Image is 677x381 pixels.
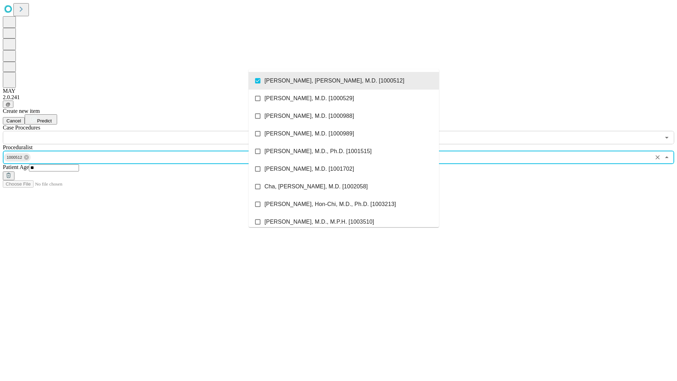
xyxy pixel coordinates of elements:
[264,182,368,191] span: Cha, [PERSON_NAME], M.D. [1002058]
[3,144,32,150] span: Proceduralist
[264,218,374,226] span: [PERSON_NAME], M.D., M.P.H. [1003510]
[3,164,29,170] span: Patient Age
[264,200,396,208] span: [PERSON_NAME], Hon-Chi, M.D., Ph.D. [1003213]
[25,114,57,125] button: Predict
[4,153,25,162] span: 1000512
[264,147,372,156] span: [PERSON_NAME], M.D., Ph.D. [1001515]
[4,153,31,162] div: 1000512
[662,133,672,143] button: Open
[6,118,21,123] span: Cancel
[653,152,663,162] button: Clear
[264,94,354,103] span: [PERSON_NAME], M.D. [1000529]
[37,118,51,123] span: Predict
[662,152,672,162] button: Close
[3,101,13,108] button: @
[264,129,354,138] span: [PERSON_NAME], M.D. [1000989]
[3,88,674,94] div: MAY
[264,165,354,173] span: [PERSON_NAME], M.D. [1001702]
[6,102,11,107] span: @
[3,108,40,114] span: Create new item
[264,112,354,120] span: [PERSON_NAME], M.D. [1000988]
[264,77,404,85] span: [PERSON_NAME], [PERSON_NAME], M.D. [1000512]
[3,94,674,101] div: 2.0.241
[3,125,40,131] span: Scheduled Procedure
[3,117,25,125] button: Cancel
